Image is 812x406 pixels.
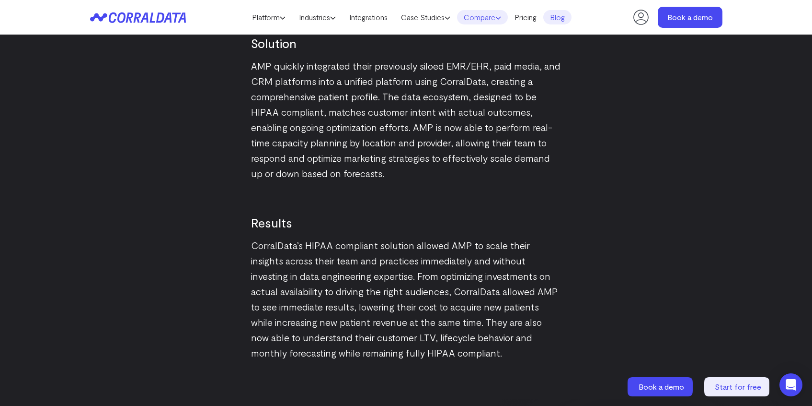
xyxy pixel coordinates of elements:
[704,377,771,396] a: Start for free
[508,10,543,24] a: Pricing
[628,377,695,396] a: Book a demo
[251,238,561,360] p: CorralData’s HIPAA compliant solution allowed AMP to scale their insights across their team and p...
[251,215,561,230] h2: Results
[245,10,292,24] a: Platform
[343,10,394,24] a: Integrations
[394,10,457,24] a: Case Studies
[251,35,561,51] h2: Solution
[779,373,802,396] div: Open Intercom Messenger
[543,10,572,24] a: Blog
[457,10,508,24] a: Compare
[658,7,722,28] a: Book a demo
[715,382,761,391] span: Start for free
[251,58,561,181] p: AMP quickly integrated their previously siloed EMR/EHR, paid media, and CRM platforms into a unif...
[292,10,343,24] a: Industries
[639,382,684,391] span: Book a demo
